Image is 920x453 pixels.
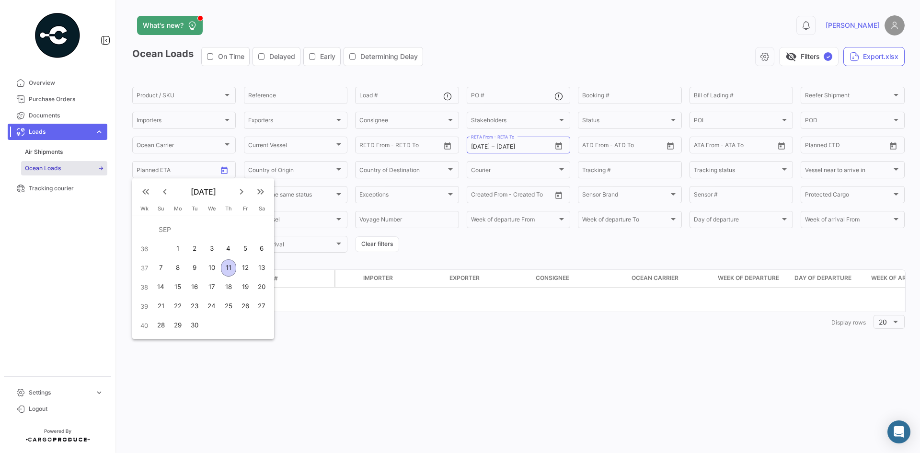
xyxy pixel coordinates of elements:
button: September 5, 2025 [237,239,253,258]
div: 16 [187,279,202,296]
button: September 13, 2025 [253,258,270,278]
button: September 11, 2025 [220,258,237,278]
div: 2 [187,240,202,257]
button: September 20, 2025 [253,278,270,297]
button: September 19, 2025 [237,278,253,297]
td: 38 [136,278,152,297]
div: 13 [254,259,270,277]
div: 29 [170,317,185,334]
button: September 23, 2025 [186,297,203,316]
button: September 18, 2025 [220,278,237,297]
div: 20 [254,279,270,296]
div: 8 [170,259,185,277]
div: 5 [238,240,253,257]
div: 17 [204,279,219,296]
div: 19 [238,279,253,296]
div: 14 [153,279,169,296]
td: 36 [136,239,152,258]
span: Su [158,205,164,212]
button: September 1, 2025 [169,239,186,258]
button: September 10, 2025 [203,258,220,278]
button: September 28, 2025 [152,316,169,335]
div: 21 [153,298,169,315]
button: September 8, 2025 [169,258,186,278]
mat-icon: keyboard_double_arrow_right [255,186,266,197]
button: September 15, 2025 [169,278,186,297]
button: September 12, 2025 [237,258,253,278]
span: Sa [259,205,265,212]
button: September 21, 2025 [152,297,169,316]
div: 9 [187,259,202,277]
td: 39 [136,297,152,316]
div: 27 [254,298,270,315]
button: September 3, 2025 [203,239,220,258]
span: We [208,205,216,212]
button: September 29, 2025 [169,316,186,335]
span: Th [225,205,232,212]
mat-icon: keyboard_double_arrow_left [140,186,151,197]
mat-icon: keyboard_arrow_left [159,186,171,197]
div: 12 [238,259,253,277]
div: 11 [221,259,236,277]
div: 7 [153,259,169,277]
button: September 26, 2025 [237,297,253,316]
div: 15 [170,279,185,296]
div: 28 [153,317,169,334]
div: 22 [170,298,185,315]
div: 10 [204,259,219,277]
button: September 27, 2025 [253,297,270,316]
div: 4 [221,240,236,257]
span: [DATE] [174,187,232,197]
button: September 17, 2025 [203,278,220,297]
div: 30 [187,317,202,334]
button: September 24, 2025 [203,297,220,316]
div: 24 [204,298,219,315]
div: Abrir Intercom Messenger [887,420,910,443]
td: 37 [136,258,152,278]
th: Wk [136,205,152,216]
span: Fr [243,205,248,212]
button: September 7, 2025 [152,258,169,278]
button: September 6, 2025 [253,239,270,258]
td: SEP [152,220,270,239]
mat-icon: keyboard_arrow_right [236,186,247,197]
div: 18 [221,279,236,296]
td: 40 [136,316,152,335]
button: September 25, 2025 [220,297,237,316]
span: Tu [192,205,198,212]
button: September 9, 2025 [186,258,203,278]
button: September 30, 2025 [186,316,203,335]
button: September 4, 2025 [220,239,237,258]
div: 6 [254,240,270,257]
div: 3 [204,240,219,257]
button: September 22, 2025 [169,297,186,316]
div: 25 [221,298,236,315]
div: 1 [170,240,185,257]
button: September 16, 2025 [186,278,203,297]
button: September 2, 2025 [186,239,203,258]
div: 26 [238,298,253,315]
div: 23 [187,298,202,315]
button: September 14, 2025 [152,278,169,297]
span: Mo [174,205,182,212]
